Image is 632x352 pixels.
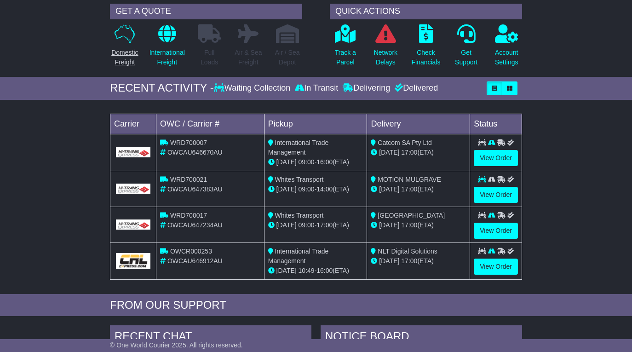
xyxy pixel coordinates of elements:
p: Get Support [455,48,477,67]
span: © One World Courier 2025. All rights reserved. [110,341,243,349]
span: NLT Digital Solutions [378,248,437,255]
span: Whites Transport [275,176,324,183]
span: 14:00 [316,185,333,193]
td: OWC / Carrier # [156,114,264,134]
span: OWCR000253 [170,248,212,255]
span: 17:00 [401,185,417,193]
img: GetCarrierServiceLogo [116,184,150,194]
a: View Order [474,223,518,239]
span: OWCAU646670AU [167,149,223,156]
div: RECENT CHAT [110,325,311,350]
a: AccountSettings [494,24,519,72]
span: [DATE] [276,267,297,274]
span: [DATE] [276,158,297,166]
a: View Order [474,259,518,275]
span: International Trade Management [268,248,329,265]
span: OWCAU647383AU [167,185,223,193]
a: DomesticFreight [111,24,138,72]
p: Network Delays [374,48,397,67]
div: (ETA) [371,148,466,157]
span: OWCAU647234AU [167,221,223,229]
span: [DATE] [379,149,399,156]
div: - (ETA) [268,157,363,167]
td: Pickup [264,114,367,134]
div: In Transit [293,83,340,93]
p: Account Settings [495,48,518,67]
p: Domestic Freight [111,48,138,67]
td: Carrier [110,114,156,134]
div: Waiting Collection [214,83,293,93]
div: FROM OUR SUPPORT [110,299,522,312]
span: 09:00 [299,158,315,166]
div: (ETA) [371,185,466,194]
td: Delivery [367,114,470,134]
a: CheckFinancials [411,24,441,72]
a: NetworkDelays [373,24,398,72]
span: [DATE] [276,221,297,229]
span: 17:00 [401,257,417,265]
span: [DATE] [276,185,297,193]
span: 09:00 [299,221,315,229]
span: [DATE] [379,185,399,193]
span: Catcom SA Pty Ltd [378,139,432,146]
span: 16:00 [316,158,333,166]
img: GetCarrierServiceLogo [116,219,150,230]
p: Full Loads [198,48,221,67]
span: 10:49 [299,267,315,274]
a: View Order [474,187,518,203]
span: MOTION MULGRAVE [378,176,441,183]
span: 17:00 [401,221,417,229]
img: GetCarrierServiceLogo [116,147,150,157]
div: - (ETA) [268,220,363,230]
div: - (ETA) [268,185,363,194]
div: - (ETA) [268,266,363,276]
p: Track a Parcel [335,48,356,67]
div: RECENT ACTIVITY - [110,81,214,95]
span: WRD700021 [170,176,207,183]
p: International Freight [149,48,185,67]
a: View Order [474,150,518,166]
div: (ETA) [371,220,466,230]
span: 09:00 [299,185,315,193]
a: InternationalFreight [149,24,185,72]
span: WRD700007 [170,139,207,146]
span: 17:00 [401,149,417,156]
div: NOTICE BOARD [321,325,522,350]
span: International Trade Management [268,139,329,156]
div: Delivered [392,83,438,93]
a: Track aParcel [334,24,356,72]
div: Delivering [340,83,392,93]
span: [DATE] [379,257,399,265]
span: 17:00 [316,221,333,229]
a: GetSupport [454,24,478,72]
div: (ETA) [371,256,466,266]
div: GET A QUOTE [110,4,302,19]
td: Status [470,114,522,134]
span: Whites Transport [275,212,324,219]
span: [DATE] [379,221,399,229]
div: QUICK ACTIONS [330,4,522,19]
p: Air & Sea Freight [235,48,262,67]
p: Air / Sea Depot [275,48,300,67]
p: Check Financials [411,48,440,67]
img: GetCarrierServiceLogo [116,253,150,269]
span: OWCAU646912AU [167,257,223,265]
span: WRD700017 [170,212,207,219]
span: [GEOGRAPHIC_DATA] [378,212,445,219]
span: 16:00 [316,267,333,274]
